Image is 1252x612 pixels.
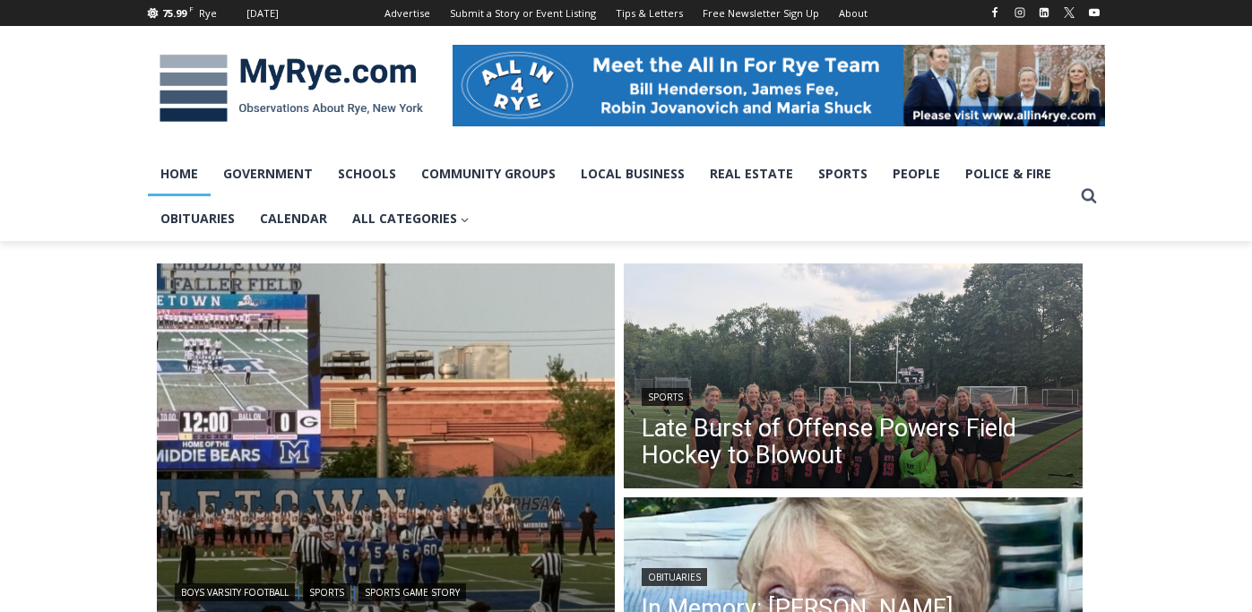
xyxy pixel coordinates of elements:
[148,151,1073,242] nav: Primary Navigation
[247,196,340,241] a: Calendar
[211,151,325,196] a: Government
[642,415,1065,469] a: Late Burst of Offense Powers Field Hockey to Blowout
[1009,2,1031,23] a: Instagram
[325,151,409,196] a: Schools
[409,151,568,196] a: Community Groups
[453,45,1105,125] img: All in for Rye
[1058,2,1080,23] a: X
[162,6,186,20] span: 75.99
[303,583,350,601] a: Sports
[189,4,194,13] span: F
[984,2,1006,23] a: Facebook
[358,583,466,601] a: Sports Game Story
[642,568,707,586] a: Obituaries
[148,42,435,135] img: MyRye.com
[880,151,953,196] a: People
[953,151,1064,196] a: Police & Fire
[568,151,697,196] a: Local Business
[199,5,217,22] div: Rye
[148,151,211,196] a: Home
[624,263,1083,493] a: Read More Late Burst of Offense Powers Field Hockey to Blowout
[1033,2,1055,23] a: Linkedin
[246,5,279,22] div: [DATE]
[175,580,598,601] div: | |
[175,583,295,601] a: Boys Varsity Football
[1073,180,1105,212] button: View Search Form
[352,209,470,228] span: All Categories
[697,151,806,196] a: Real Estate
[148,196,247,241] a: Obituaries
[642,388,689,406] a: Sports
[624,263,1083,493] img: (PHOTO: The 2025 Rye Varsity Field Hockey team after their win vs Ursuline on Friday, September 5...
[806,151,880,196] a: Sports
[1084,2,1105,23] a: YouTube
[340,196,482,241] a: All Categories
